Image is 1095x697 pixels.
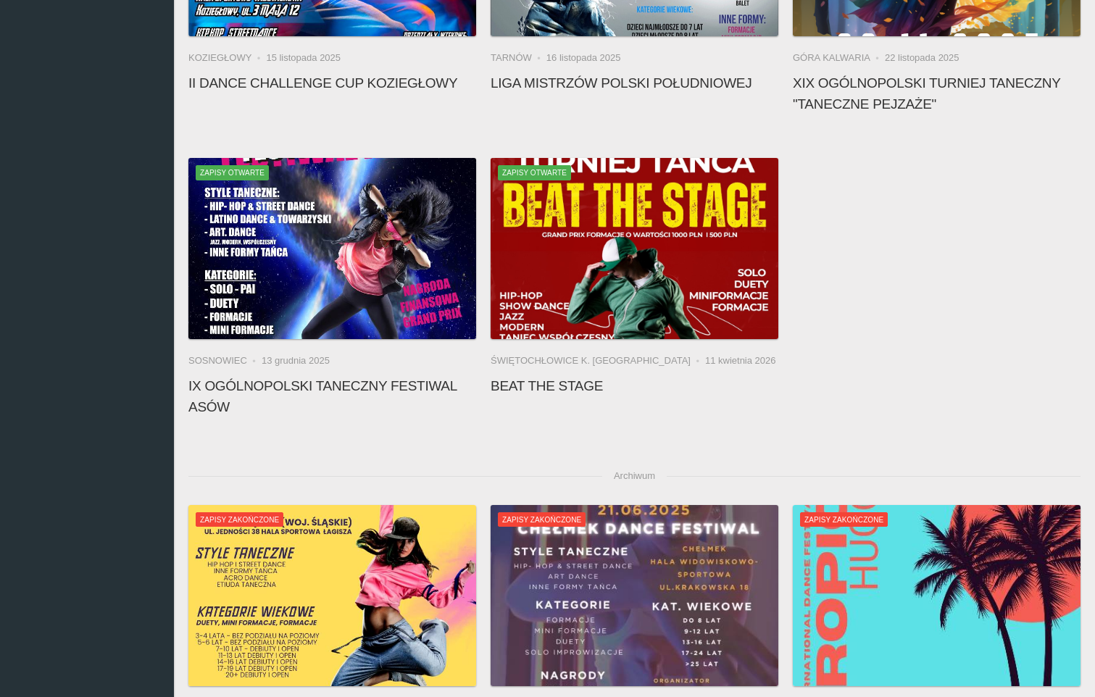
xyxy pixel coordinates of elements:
span: Zapisy otwarte [498,165,571,180]
h4: XIX Ogólnopolski Turniej Taneczny "Taneczne Pejzaże" [793,72,1081,114]
h4: Liga Mistrzów Polski Południowej [491,72,778,93]
img: IX Ogólnopolski Taneczny Festiwal Asów [188,158,476,339]
li: Tarnów [491,51,546,65]
li: Góra Kalwaria [793,51,885,65]
a: Zawirowani w tańcu Zapisy zakończone [491,505,778,686]
li: 22 listopada 2025 [885,51,959,65]
span: Zapisy zakończone [196,512,283,527]
img: Beat the Stage [491,158,778,339]
li: Świętochłowice k. [GEOGRAPHIC_DATA] [491,354,705,368]
li: Sosnowiec [188,354,262,368]
li: Koziegłowy [188,51,266,65]
a: VIII Ogólnopolski Turniej Tańca Nowoczesnego AKCENT CUPZapisy zakończone [188,505,476,686]
a: Beat the StageZapisy otwarte [491,158,778,339]
span: Zapisy zakończone [800,512,888,527]
h4: Beat the Stage [491,375,778,396]
a: I Tropical Hugo CupZapisy zakończone [793,505,1081,686]
h4: II Dance Challenge Cup KOZIEGŁOWY [188,72,476,93]
a: IX Ogólnopolski Taneczny Festiwal AsówZapisy otwarte [188,158,476,339]
h4: IX Ogólnopolski Taneczny Festiwal Asów [188,375,476,417]
span: Archiwum [602,462,667,491]
li: 16 listopada 2025 [546,51,621,65]
img: VIII Ogólnopolski Turniej Tańca Nowoczesnego AKCENT CUP [188,505,476,686]
li: 15 listopada 2025 [266,51,341,65]
span: Zapisy otwarte [196,165,269,180]
span: Zapisy zakończone [498,512,586,527]
img: I Tropical Hugo Cup [793,505,1081,686]
li: 13 grudnia 2025 [262,354,330,368]
li: 11 kwietnia 2026 [705,354,776,368]
img: Zawirowani w tańcu [491,505,778,686]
